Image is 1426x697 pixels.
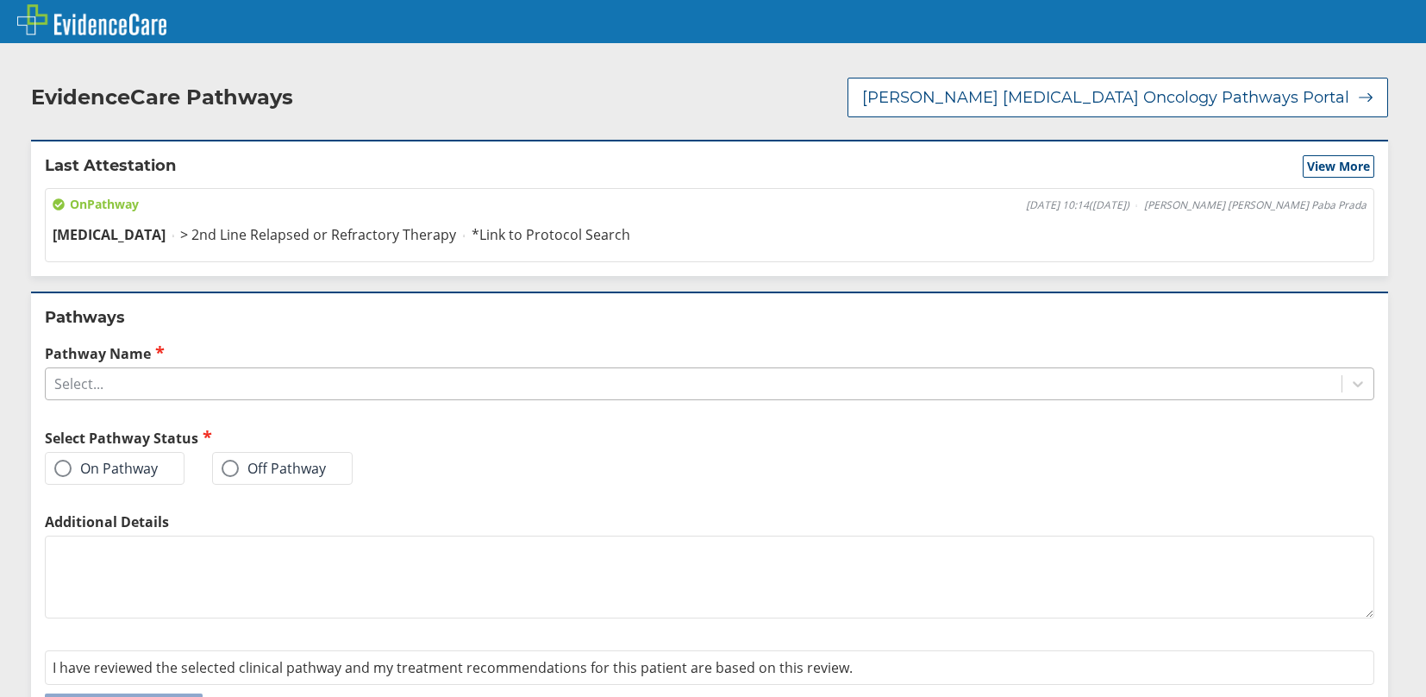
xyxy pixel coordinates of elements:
img: EvidenceCare [17,4,166,35]
span: [PERSON_NAME] [PERSON_NAME] Paba Prada [1144,198,1367,212]
h2: Last Attestation [45,155,176,178]
div: Select... [54,374,103,393]
h2: Pathways [45,307,1374,328]
h2: EvidenceCare Pathways [31,85,293,110]
span: [PERSON_NAME] [MEDICAL_DATA] Oncology Pathways Portal [862,87,1349,108]
span: [DATE] 10:14 ( [DATE] ) [1026,198,1129,212]
button: View More [1303,155,1374,178]
label: Off Pathway [222,460,326,477]
label: Pathway Name [45,343,1374,363]
span: I have reviewed the selected clinical pathway and my treatment recommendations for this patient a... [53,658,853,677]
span: *Link to Protocol Search [472,225,630,244]
span: > 2nd Line Relapsed or Refractory Therapy [180,225,456,244]
span: View More [1307,158,1370,175]
label: On Pathway [54,460,158,477]
button: [PERSON_NAME] [MEDICAL_DATA] Oncology Pathways Portal [847,78,1388,117]
h2: Select Pathway Status [45,428,703,448]
span: On Pathway [53,196,139,213]
label: Additional Details [45,512,1374,531]
span: [MEDICAL_DATA] [53,225,166,244]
